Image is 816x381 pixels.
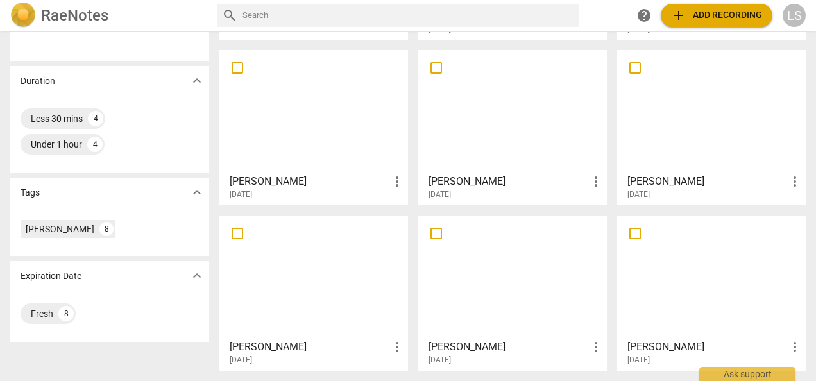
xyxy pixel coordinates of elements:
input: Search [242,5,574,26]
button: Show more [187,71,207,90]
a: Help [633,4,656,27]
h3: Jill Lamkin [429,339,588,355]
span: add [671,8,686,23]
span: Add recording [671,8,762,23]
span: search [222,8,237,23]
div: 4 [88,111,103,126]
p: Tags [21,186,40,199]
span: more_vert [389,174,405,189]
span: expand_more [189,185,205,200]
div: 4 [87,137,103,152]
span: [DATE] [230,355,252,366]
span: [DATE] [627,355,650,366]
div: 8 [58,306,74,321]
h3: Ruthanne Chadd [627,339,787,355]
button: Upload [661,4,772,27]
h3: Melanie Devison [429,174,588,189]
button: Show more [187,266,207,285]
span: more_vert [389,339,405,355]
span: help [636,8,652,23]
span: more_vert [588,339,604,355]
span: more_vert [787,339,803,355]
a: [PERSON_NAME][DATE] [224,55,404,199]
div: [PERSON_NAME] [26,223,94,235]
h3: Rey Spadoni [627,174,787,189]
span: [DATE] [429,189,451,200]
p: Duration [21,74,55,88]
button: Show more [187,183,207,202]
div: 8 [99,222,114,236]
a: [PERSON_NAME][DATE] [622,220,801,365]
div: Ask support [699,367,795,381]
span: more_vert [588,174,604,189]
h3: Gina Mazza [230,174,389,189]
span: [DATE] [429,355,451,366]
div: Under 1 hour [31,138,82,151]
a: [PERSON_NAME][DATE] [423,55,602,199]
span: [DATE] [627,189,650,200]
button: LS [783,4,806,27]
a: LogoRaeNotes [10,3,207,28]
span: more_vert [787,174,803,189]
h2: RaeNotes [41,6,108,24]
span: expand_more [189,73,205,89]
div: Fresh [31,307,53,320]
p: Expiration Date [21,269,81,283]
div: Less 30 mins [31,112,83,125]
span: [DATE] [230,189,252,200]
a: [PERSON_NAME][DATE] [224,220,404,365]
span: expand_more [189,268,205,284]
a: [PERSON_NAME][DATE] [423,220,602,365]
h3: Micki Gallagher [230,339,389,355]
img: Logo [10,3,36,28]
a: [PERSON_NAME][DATE] [622,55,801,199]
